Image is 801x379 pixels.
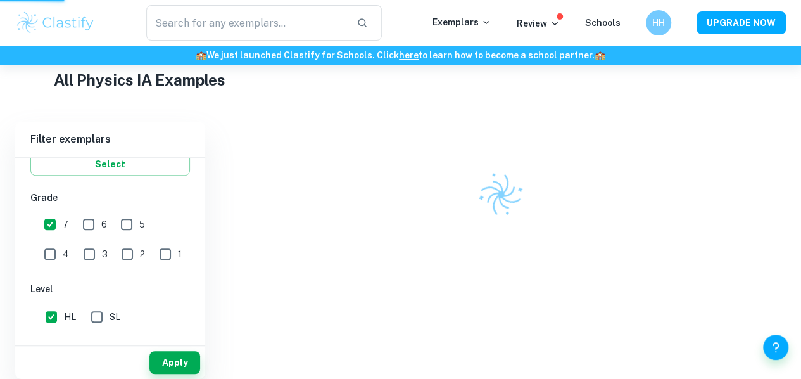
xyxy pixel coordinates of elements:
span: 3 [102,247,108,261]
a: here [399,50,419,60]
h6: Level [30,282,190,296]
span: 2 [140,247,145,261]
a: Schools [585,18,621,28]
img: Clastify logo [15,10,96,35]
span: 4 [63,247,69,261]
p: Exemplars [432,15,491,29]
h1: All Physics IA Examples [54,68,747,91]
span: 1 [178,247,182,261]
h6: We just launched Clastify for Schools. Click to learn how to become a school partner. [3,48,798,62]
button: HH [646,10,671,35]
input: Search for any exemplars... [146,5,346,41]
span: 6 [101,217,107,231]
span: HL [64,310,76,324]
span: 5 [139,217,145,231]
img: Clastify logo [470,164,531,224]
p: Review [517,16,560,30]
h6: HH [652,16,666,30]
button: Select [30,153,190,176]
span: 7 [63,217,68,231]
button: Help and Feedback [763,335,788,360]
button: Apply [149,351,200,374]
span: 🏫 [196,50,206,60]
button: UPGRADE NOW [697,11,786,34]
span: 🏫 [595,50,605,60]
h6: Filter exemplars [15,122,205,157]
h6: Grade [30,191,190,205]
span: SL [110,310,120,324]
